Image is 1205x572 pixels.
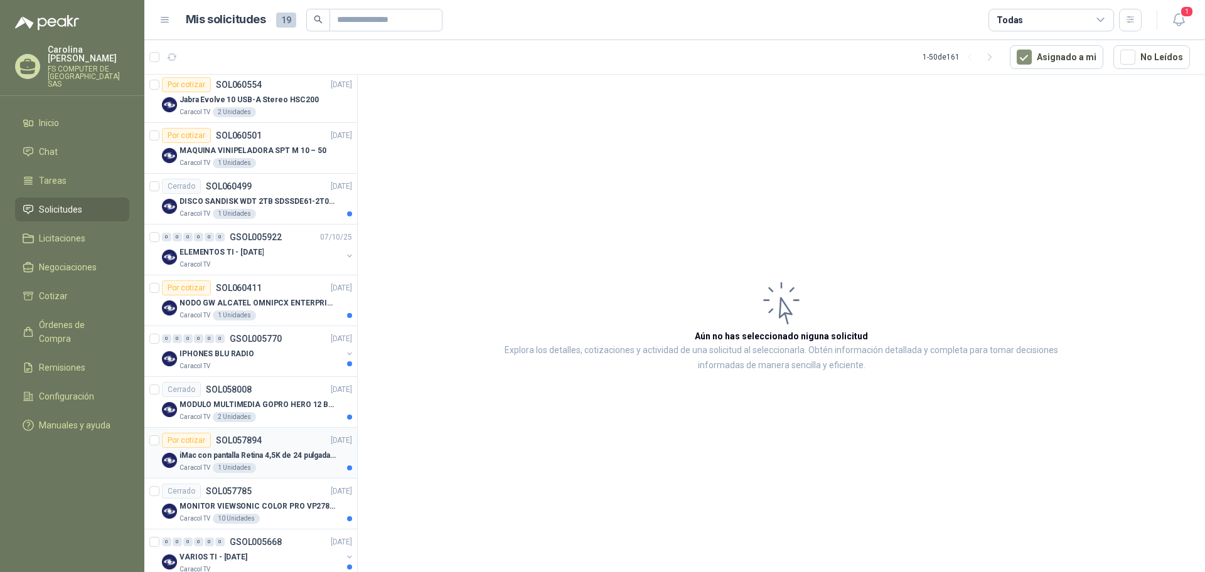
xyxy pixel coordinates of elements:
div: 0 [183,334,193,343]
div: 0 [194,538,203,546]
img: Company Logo [162,148,177,163]
button: Asignado a mi [1010,45,1103,69]
img: Company Logo [162,351,177,366]
span: 1 [1180,6,1194,18]
a: 0 0 0 0 0 0 GSOL00592207/10/25 Company LogoELEMENTOS TI - [DATE]Caracol TV [162,230,355,270]
div: Por cotizar [162,433,211,448]
div: 0 [183,538,193,546]
div: 1 Unidades [213,463,256,473]
div: Cerrado [162,382,201,397]
p: MONITOR VIEWSONIC COLOR PRO VP2786-4K [179,500,336,512]
p: MODULO MULTIMEDIA GOPRO HERO 12 BLACK [179,399,336,411]
a: Licitaciones [15,226,129,250]
p: VARIOS TI - [DATE] [179,551,247,563]
img: Company Logo [162,300,177,315]
p: DISCO SANDISK WDT 2TB SDSSDE61-2T00-G25 [179,196,336,208]
p: Caracol TV [179,361,210,371]
p: Explora los detalles, cotizaciones y actividad de una solicitud al seleccionarla. Obtén informaci... [483,343,1079,373]
p: SOL058008 [206,385,252,394]
div: 0 [173,538,182,546]
h1: Mis solicitudes [186,11,266,29]
a: Por cotizarSOL060554[DATE] Company LogoJabra Evolve 10 USB-A Stereo HSC200Caracol TV2 Unidades [144,72,357,123]
span: Órdenes de Compra [39,318,117,346]
div: Por cotizar [162,280,211,295]
div: Cerrado [162,179,201,194]
span: Cotizar [39,289,68,303]
div: 2 Unidades [213,412,256,422]
a: CerradoSOL060499[DATE] Company LogoDISCO SANDISK WDT 2TB SDSSDE61-2T00-G25Caracol TV1 Unidades [144,174,357,225]
p: [DATE] [331,79,352,91]
img: Company Logo [162,504,177,519]
img: Company Logo [162,199,177,214]
div: 0 [215,538,225,546]
img: Company Logo [162,97,177,112]
div: 0 [205,538,214,546]
img: Company Logo [162,453,177,468]
p: MAQUINA VINIPELADORA SPT M 10 – 50 [179,145,326,157]
div: Cerrado [162,484,201,499]
p: iMac con pantalla Retina 4,5K de 24 pulgadas M4 [179,450,336,462]
span: Tareas [39,174,67,188]
a: Por cotizarSOL060501[DATE] Company LogoMAQUINA VINIPELADORA SPT M 10 – 50Caracol TV1 Unidades [144,123,357,174]
span: 19 [276,13,296,28]
p: [DATE] [331,130,352,142]
p: Caracol TV [179,514,210,524]
p: [DATE] [331,333,352,345]
div: 0 [215,233,225,241]
p: Caracol TV [179,158,210,168]
p: Caracol TV [179,463,210,473]
p: Carolina [PERSON_NAME] [48,45,129,63]
a: Manuales y ayuda [15,413,129,437]
span: Licitaciones [39,231,85,245]
div: 2 Unidades [213,107,256,117]
a: Inicio [15,111,129,135]
p: SOL060499 [206,182,252,191]
div: 0 [162,538,171,546]
div: 0 [205,334,214,343]
p: NODO GW ALCATEL OMNIPCX ENTERPRISE SIP [179,297,336,309]
button: No Leídos [1113,45,1190,69]
p: Caracol TV [179,260,210,270]
div: 0 [173,233,182,241]
span: Configuración [39,389,94,403]
img: Company Logo [162,402,177,417]
p: [DATE] [331,435,352,447]
p: IPHONES BLU RADIO [179,348,254,360]
div: 1 Unidades [213,310,256,320]
p: [DATE] [331,485,352,497]
div: Por cotizar [162,128,211,143]
span: Manuales y ayuda [39,418,110,432]
span: search [314,15,323,24]
p: SOL060411 [216,283,262,292]
div: 1 Unidades [213,158,256,168]
a: Por cotizarSOL057894[DATE] Company LogoiMac con pantalla Retina 4,5K de 24 pulgadas M4Caracol TV1... [144,428,357,479]
div: Todas [997,13,1023,27]
div: 0 [194,334,203,343]
p: GSOL005770 [230,334,282,343]
p: SOL057785 [206,487,252,495]
div: 0 [215,334,225,343]
a: Tareas [15,169,129,193]
div: 1 Unidades [213,209,256,219]
a: Por cotizarSOL060411[DATE] Company LogoNODO GW ALCATEL OMNIPCX ENTERPRISE SIPCaracol TV1 Unidades [144,275,357,326]
img: Company Logo [162,554,177,569]
p: [DATE] [331,181,352,193]
a: 0 0 0 0 0 0 GSOL005770[DATE] Company LogoIPHONES BLU RADIOCaracol TV [162,331,355,371]
p: [DATE] [331,384,352,396]
p: [DATE] [331,282,352,294]
div: Por cotizar [162,77,211,92]
img: Logo peakr [15,15,79,30]
p: Caracol TV [179,412,210,422]
img: Company Logo [162,250,177,265]
h3: Aún no has seleccionado niguna solicitud [695,329,868,343]
p: GSOL005668 [230,538,282,546]
a: Remisiones [15,356,129,379]
p: ELEMENTOS TI - [DATE] [179,246,264,258]
div: 0 [173,334,182,343]
p: Caracol TV [179,310,210,320]
p: Caracol TV [179,209,210,219]
a: Órdenes de Compra [15,313,129,351]
a: Chat [15,140,129,164]
a: Negociaciones [15,255,129,279]
a: Solicitudes [15,198,129,221]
